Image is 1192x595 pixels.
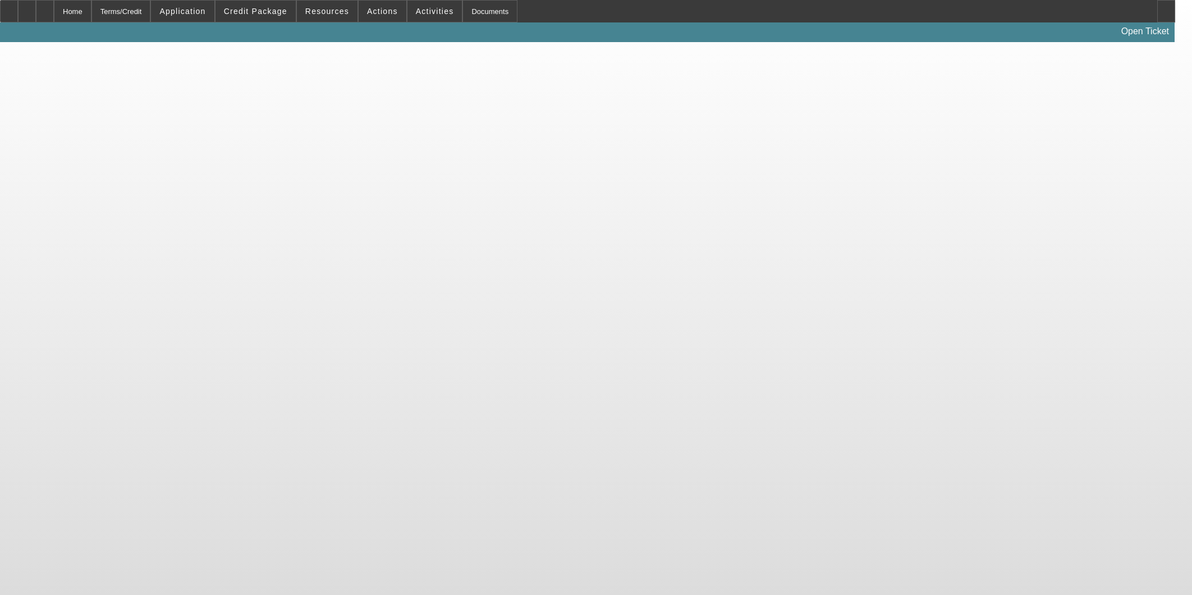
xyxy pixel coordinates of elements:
button: Resources [297,1,357,22]
span: Resources [305,7,349,16]
button: Credit Package [216,1,296,22]
span: Application [159,7,205,16]
span: Actions [367,7,398,16]
span: Credit Package [224,7,287,16]
a: Open Ticket [1117,22,1173,41]
span: Activities [416,7,454,16]
button: Application [151,1,214,22]
button: Actions [359,1,406,22]
button: Activities [407,1,462,22]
